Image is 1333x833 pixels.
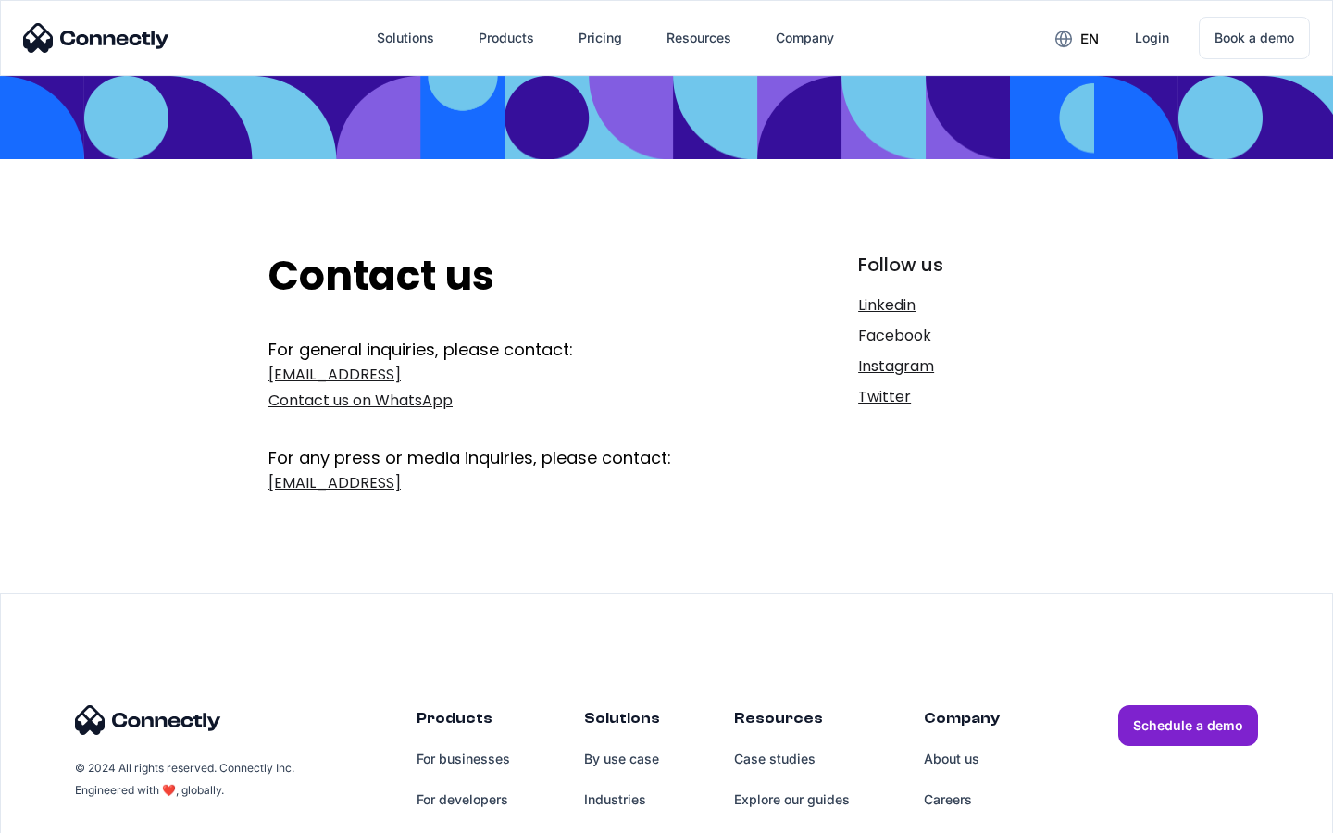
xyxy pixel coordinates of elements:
a: Industries [584,779,660,820]
a: [EMAIL_ADDRESS]Contact us on WhatsApp [268,362,738,414]
a: For businesses [417,739,510,779]
img: Connectly Logo [23,23,169,53]
a: About us [924,739,1000,779]
div: Follow us [858,252,1065,278]
a: Careers [924,779,1000,820]
a: Pricing [564,16,637,60]
div: Company [776,25,834,51]
a: Schedule a demo [1118,705,1258,746]
div: For any press or media inquiries, please contact: [268,418,738,470]
h2: Contact us [268,252,738,301]
a: Instagram [858,354,1065,379]
div: Company [924,705,1000,739]
ul: Language list [37,801,111,827]
div: Products [479,25,534,51]
aside: Language selected: English [19,801,111,827]
a: Book a demo [1199,17,1310,59]
a: Case studies [734,739,850,779]
a: Explore our guides [734,779,850,820]
a: Facebook [858,323,1065,349]
div: Solutions [584,705,660,739]
a: For developers [417,779,510,820]
a: By use case [584,739,660,779]
div: en [1080,26,1099,52]
div: Login [1135,25,1169,51]
div: Resources [734,705,850,739]
div: Products [417,705,510,739]
div: Solutions [377,25,434,51]
div: Resources [666,25,731,51]
div: © 2024 All rights reserved. Connectly Inc. Engineered with ❤️, globally. [75,757,297,802]
div: Pricing [579,25,622,51]
a: Twitter [858,384,1065,410]
a: Login [1120,16,1184,60]
div: For general inquiries, please contact: [268,338,738,362]
a: Linkedin [858,292,1065,318]
img: Connectly Logo [75,705,221,735]
a: [EMAIL_ADDRESS] [268,470,738,496]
